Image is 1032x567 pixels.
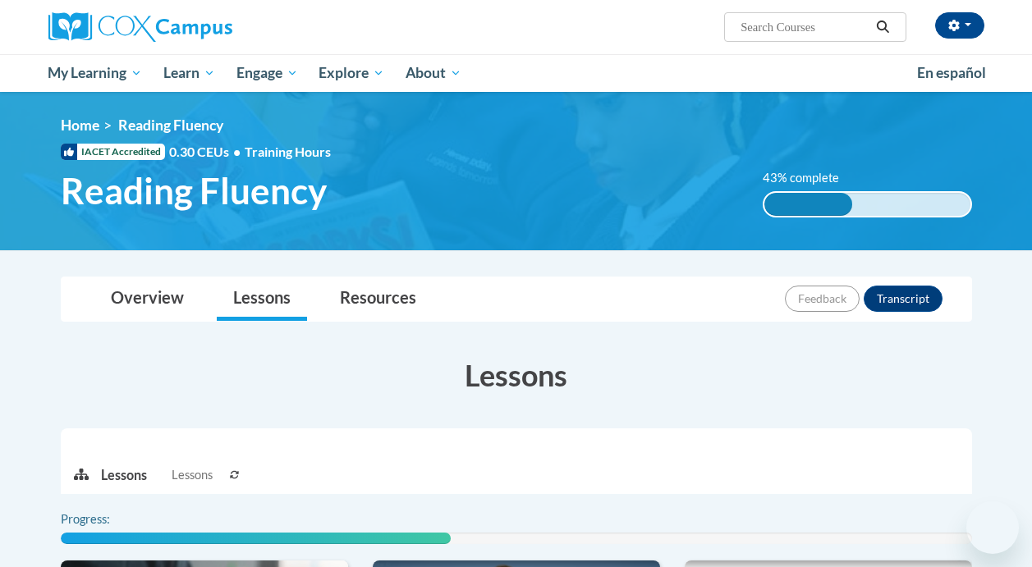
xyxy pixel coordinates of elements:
span: Engage [236,63,298,83]
h3: Lessons [61,354,972,396]
label: 43% complete [763,169,857,187]
div: Main menu [36,54,997,92]
span: Reading Fluency [118,117,223,134]
button: Account Settings [935,12,984,39]
a: Resources [323,277,433,321]
a: Explore [308,54,395,92]
img: Cox Campus [48,12,232,42]
label: Progress: [61,510,155,528]
a: En español [906,56,997,90]
span: • [233,144,241,159]
span: About [406,63,461,83]
button: Feedback [785,286,860,312]
a: Cox Campus [48,12,344,42]
p: Lessons [101,466,147,484]
span: Explore [319,63,384,83]
a: My Learning [38,54,154,92]
a: About [395,54,472,92]
span: 0.30 CEUs [169,143,245,161]
a: Home [61,117,99,134]
span: En español [917,64,986,81]
a: Learn [153,54,226,92]
input: Search Courses [739,17,870,37]
a: Engage [226,54,309,92]
button: Transcript [864,286,943,312]
span: Lessons [172,466,213,484]
span: My Learning [48,63,142,83]
span: Training Hours [245,144,331,159]
div: 43% complete [764,193,853,216]
span: Reading Fluency [61,169,327,213]
iframe: Button to launch messaging window [966,501,1019,554]
span: Learn [163,63,215,83]
button: Search [870,17,895,37]
a: Lessons [217,277,307,321]
a: Overview [94,277,200,321]
span: IACET Accredited [61,144,165,160]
